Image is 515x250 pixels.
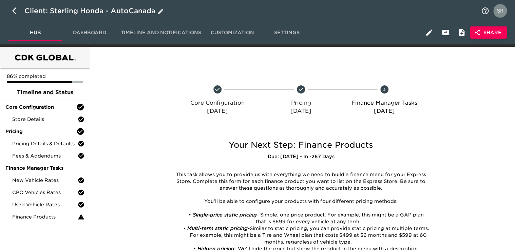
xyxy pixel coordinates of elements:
button: notifications [477,3,493,19]
span: Timeline and Notifications [121,28,201,37]
button: Internal Notes and Comments [454,24,470,41]
p: Finance Manager Tasks [345,99,423,107]
button: Edit Hub [421,24,437,41]
span: Finance Manager Tasks [5,165,84,171]
span: Used Vehicle Rates [12,201,78,208]
span: Finance Products [12,213,78,220]
p: You'll be able to configure your products with four different pricing methods: [173,198,429,205]
span: Pricing [5,128,76,135]
button: Share [470,26,507,39]
p: [DATE] [345,107,423,115]
span: Pricing Details & Defaults [12,140,78,147]
span: Settings [264,28,310,37]
em: Multi-term static pricing [187,226,247,231]
p: [DATE] [262,107,340,115]
p: 86% completed [7,73,83,80]
span: Core Configuration [5,104,76,110]
p: [DATE] [178,107,256,115]
h6: Due: [DATE] - In -267 Days [168,153,434,161]
span: Hub [12,28,58,37]
span: Share [475,28,501,37]
h5: Your Next Step: Finance Products [168,140,434,150]
li: - Simple, one price product. For example, this might be a GAP plan that is $699 for every vehicle... [180,212,429,225]
em: Single-price static pricing [192,212,256,217]
span: Dashboard [66,28,113,37]
p: This task allows you to provide us with everything we need to build a finance menu for your Expre... [173,171,429,192]
img: Profile [493,4,507,18]
p: Pricing [262,99,340,107]
text: 3 [383,87,386,92]
button: Client View [437,24,454,41]
span: Store Details [12,116,78,123]
span: New Vehicle Rates [12,177,78,184]
span: Customization [209,28,255,37]
span: CPO Vehicles Rates [12,189,78,196]
em: - [247,226,249,231]
div: Client: Sterling Honda - AutoCanada [24,5,165,16]
li: Similar to static pricing, you can provide static pricing at multiple terms. For example, this mi... [180,225,429,246]
span: Timeline and Status [5,88,84,97]
p: Core Configuration [178,99,256,107]
span: Fees & Addendums [12,152,78,159]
